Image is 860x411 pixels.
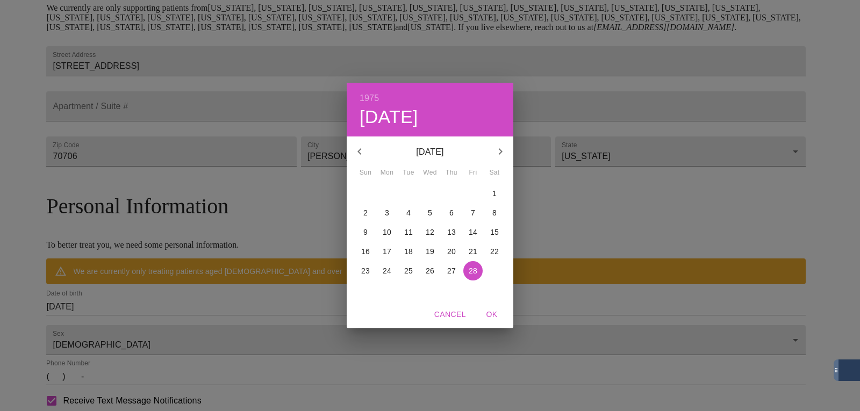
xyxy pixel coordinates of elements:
button: OK [475,305,509,325]
span: Sun [356,168,375,178]
button: 8 [485,203,504,222]
button: 3 [377,203,397,222]
button: 26 [420,261,440,280]
p: 23 [361,265,370,276]
p: 24 [383,265,391,276]
button: 7 [463,203,483,222]
span: Fri [463,168,483,178]
button: 28 [463,261,483,280]
span: OK [479,308,505,321]
p: 20 [447,246,456,257]
p: 10 [383,227,391,237]
button: 18 [399,242,418,261]
p: 21 [469,246,477,257]
p: 1 [492,188,497,199]
button: 11 [399,222,418,242]
p: 6 [449,207,454,218]
button: 23 [356,261,375,280]
button: 22 [485,242,504,261]
p: 25 [404,265,413,276]
button: Cancel [430,305,470,325]
p: 18 [404,246,413,257]
p: 9 [363,227,368,237]
button: [DATE] [360,106,418,128]
p: 19 [426,246,434,257]
p: 2 [363,207,368,218]
button: 20 [442,242,461,261]
p: 3 [385,207,389,218]
p: 17 [383,246,391,257]
button: 13 [442,222,461,242]
p: 8 [492,207,497,218]
span: Wed [420,168,440,178]
button: 6 [442,203,461,222]
button: 10 [377,222,397,242]
button: 25 [399,261,418,280]
button: 16 [356,242,375,261]
p: [DATE] [372,146,488,158]
button: 4 [399,203,418,222]
button: 19 [420,242,440,261]
button: 24 [377,261,397,280]
button: 15 [485,222,504,242]
p: 16 [361,246,370,257]
p: 15 [490,227,499,237]
button: 2 [356,203,375,222]
p: 13 [447,227,456,237]
p: 27 [447,265,456,276]
span: Mon [377,168,397,178]
button: 14 [463,222,483,242]
button: 21 [463,242,483,261]
button: 17 [377,242,397,261]
p: 14 [469,227,477,237]
button: 1 [485,184,504,203]
span: Sat [485,168,504,178]
p: 4 [406,207,411,218]
p: 28 [469,265,477,276]
p: 5 [428,207,432,218]
p: 7 [471,207,475,218]
button: 27 [442,261,461,280]
span: Tue [399,168,418,178]
button: 9 [356,222,375,242]
p: 11 [404,227,413,237]
p: 26 [426,265,434,276]
span: Thu [442,168,461,178]
p: 12 [426,227,434,237]
button: 5 [420,203,440,222]
p: 22 [490,246,499,257]
button: 1975 [360,91,379,106]
button: 12 [420,222,440,242]
span: Cancel [434,308,466,321]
